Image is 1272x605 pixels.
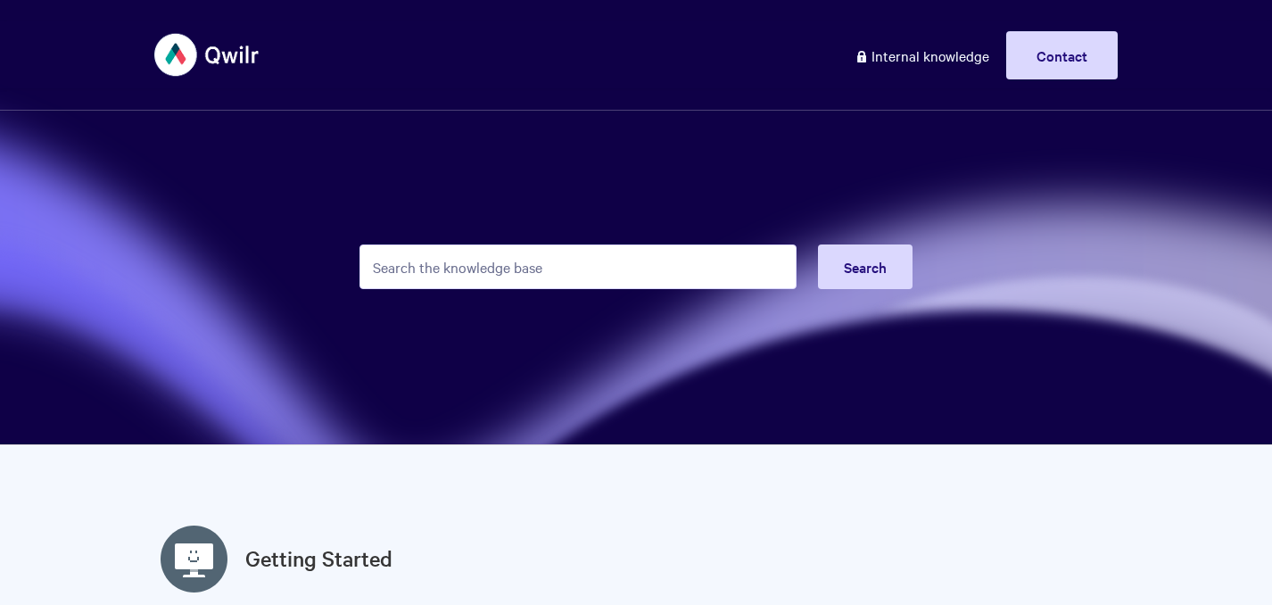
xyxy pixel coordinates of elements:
a: Getting Started [245,543,392,575]
input: Search the knowledge base [359,244,797,289]
a: Contact [1006,31,1118,79]
span: Search [844,257,887,277]
button: Search [818,244,913,289]
img: Qwilr Help Center [154,21,260,88]
a: Internal knowledge [841,31,1003,79]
